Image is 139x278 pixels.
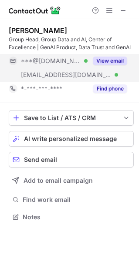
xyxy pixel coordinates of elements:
span: Find work email [23,196,130,204]
span: Send email [24,156,57,163]
button: Reveal Button [93,84,127,93]
div: Group Head, Group Data and AI, Center of Excellence | GenAI Product, Data Trust and GenAI [9,36,134,51]
button: Send email [9,152,134,167]
button: AI write personalized message [9,131,134,147]
span: Notes [23,213,130,221]
span: ***@[DOMAIN_NAME] [21,57,81,65]
button: Find work email [9,194,134,206]
button: Reveal Button [93,57,127,65]
div: [PERSON_NAME] [9,26,67,35]
button: Add to email campaign [9,173,134,188]
div: Save to List / ATS / CRM [24,114,119,121]
button: save-profile-one-click [9,110,134,126]
button: Notes [9,211,134,223]
span: AI write personalized message [24,135,117,142]
img: ContactOut v5.3.10 [9,5,61,16]
span: Add to email campaign [24,177,93,184]
span: [EMAIL_ADDRESS][DOMAIN_NAME] [21,71,112,79]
